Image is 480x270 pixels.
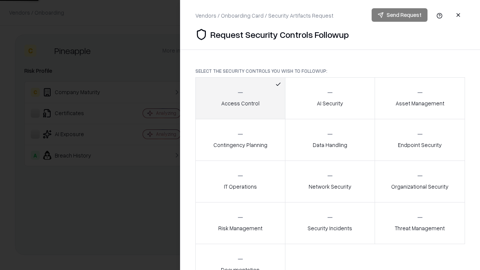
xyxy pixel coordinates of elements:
[285,160,375,202] button: Network Security
[218,224,262,232] p: Risk Management
[224,183,257,190] p: IT Operations
[195,68,465,74] p: Select the security controls you wish to followup:
[285,202,375,244] button: Security Incidents
[195,160,285,202] button: IT Operations
[317,99,343,107] p: AI Security
[221,99,259,107] p: Access Control
[309,183,351,190] p: Network Security
[195,202,285,244] button: Risk Management
[213,141,267,149] p: Contingency Planning
[195,119,285,161] button: Contingency Planning
[375,160,465,202] button: Organizational Security
[313,141,347,149] p: Data Handling
[396,99,444,107] p: Asset Management
[210,28,349,40] p: Request Security Controls Followup
[195,12,333,19] div: Vendors / Onboarding Card / Security Artifacts Request
[307,224,352,232] p: Security Incidents
[395,224,445,232] p: Threat Management
[375,202,465,244] button: Threat Management
[375,119,465,161] button: Endpoint Security
[375,77,465,119] button: Asset Management
[285,119,375,161] button: Data Handling
[285,77,375,119] button: AI Security
[195,77,285,119] button: Access Control
[391,183,448,190] p: Organizational Security
[398,141,442,149] p: Endpoint Security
